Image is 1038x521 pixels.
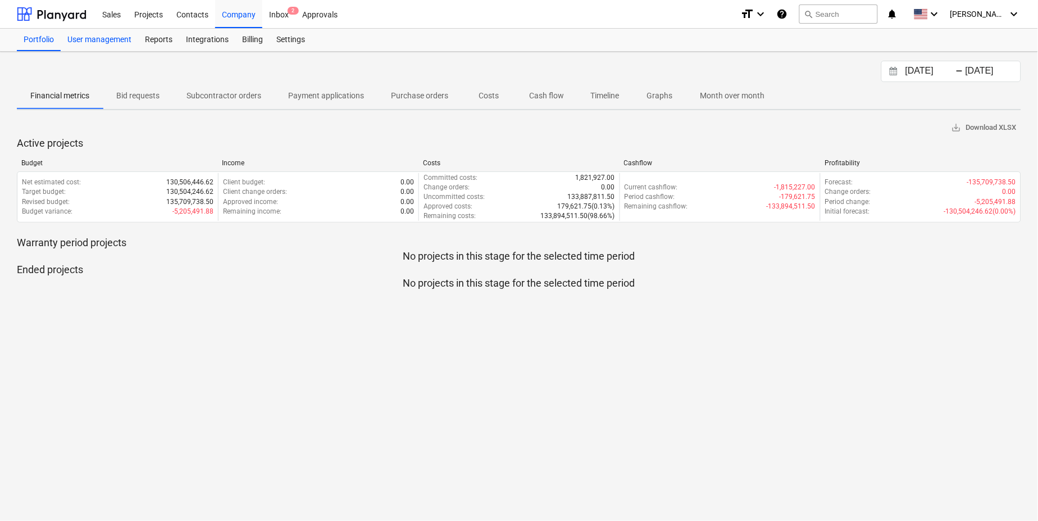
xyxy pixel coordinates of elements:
[424,173,477,183] p: Committed costs :
[17,263,1021,277] p: Ended projects
[568,192,615,202] p: 133,887,811.50
[22,207,72,216] p: Budget variance :
[61,29,138,51] a: User management
[825,207,870,216] p: Initial forecast :
[186,90,261,102] p: Subcontractor orders
[21,159,213,167] div: Budget
[647,90,673,102] p: Graphs
[288,7,299,15] span: 2
[172,207,213,216] p: -5,205,491.88
[967,178,1016,187] p: -135,709,738.50
[179,29,235,51] a: Integrations
[825,197,871,207] p: Period change :
[22,187,66,197] p: Target budget :
[529,90,564,102] p: Cash flow
[767,202,816,211] p: -133,894,511.50
[963,64,1021,79] input: End Date
[424,211,476,221] p: Remaining costs :
[884,65,903,78] button: Interact with the calendar and add the check-in date for your trip.
[950,10,1007,19] span: [PERSON_NAME]
[423,159,615,167] div: Costs
[928,7,941,21] i: keyboard_arrow_down
[591,90,620,102] p: Timeline
[625,183,678,192] p: Current cashflow :
[947,119,1021,137] button: Download XLSX
[270,29,312,51] a: Settings
[903,64,960,79] input: Start Date
[576,173,615,183] p: 1,821,927.00
[1008,7,1021,21] i: keyboard_arrow_down
[754,7,768,21] i: keyboard_arrow_down
[780,192,816,202] p: -179,621.75
[1003,187,1016,197] p: 0.00
[400,187,414,197] p: 0.00
[887,7,898,21] i: notifications
[288,90,364,102] p: Payment applications
[424,183,470,192] p: Change orders :
[22,197,70,207] p: Revised budget :
[400,197,414,207] p: 0.00
[602,183,615,192] p: 0.00
[17,277,1021,290] p: No projects in this stage for the selected time period
[777,7,788,21] i: Knowledge base
[17,29,61,51] a: Portfolio
[424,192,485,202] p: Uncommitted costs :
[223,207,281,216] p: Remaining income :
[944,207,1016,216] p: -130,504,246.62 ( 0.00% )
[951,123,962,133] span: save_alt
[223,197,278,207] p: Approved income :
[975,197,1016,207] p: -5,205,491.88
[166,187,213,197] p: 130,504,246.62
[166,197,213,207] p: 135,709,738.50
[400,178,414,187] p: 0.00
[30,90,89,102] p: Financial metrics
[956,68,963,75] div: -
[17,250,1021,263] p: No projects in this stage for the selected time period
[741,7,754,21] i: format_size
[22,178,81,187] p: Net estimated cost :
[541,211,615,221] p: 133,894,511.50 ( 98.66% )
[223,187,287,197] p: Client change orders :
[951,121,1017,134] span: Download XLSX
[625,192,675,202] p: Period cashflow :
[558,202,615,211] p: 179,621.75 ( 0.13% )
[138,29,179,51] a: Reports
[400,207,414,216] p: 0.00
[116,90,160,102] p: Bid requests
[804,10,813,19] span: search
[624,159,816,167] div: Cashflow
[982,467,1038,521] iframe: Chat Widget
[391,90,448,102] p: Purchase orders
[166,178,213,187] p: 130,506,446.62
[17,137,1021,150] p: Active projects
[17,236,1021,250] p: Warranty period projects
[700,90,765,102] p: Month over month
[825,187,871,197] p: Change orders :
[775,183,816,192] p: -1,815,227.00
[235,29,270,51] a: Billing
[799,4,878,24] button: Search
[424,202,472,211] p: Approved costs :
[825,159,1017,167] div: Profitability
[625,202,688,211] p: Remaining cashflow :
[223,178,265,187] p: Client budget :
[475,90,502,102] p: Costs
[222,159,415,167] div: Income
[825,178,853,187] p: Forecast :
